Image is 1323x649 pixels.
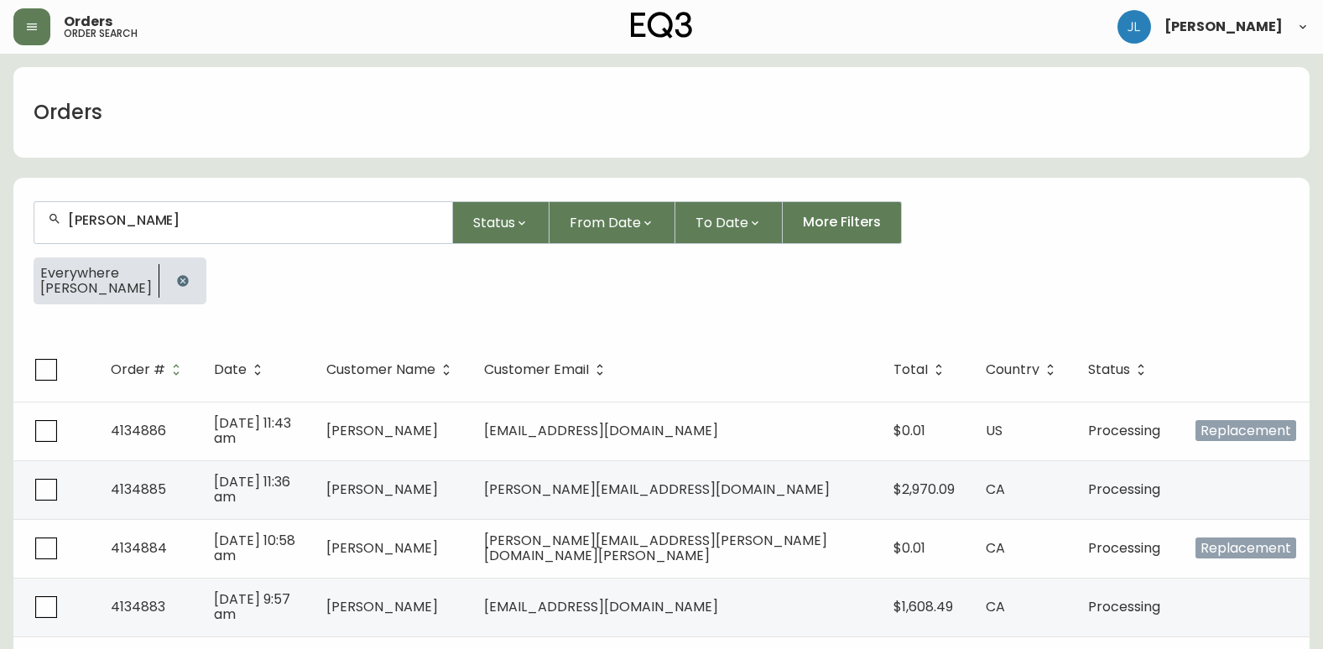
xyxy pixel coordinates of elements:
[111,365,165,375] span: Order #
[631,12,693,39] img: logo
[986,362,1061,377] span: Country
[550,201,675,244] button: From Date
[893,421,925,440] span: $0.01
[1088,421,1160,440] span: Processing
[1164,20,1283,34] span: [PERSON_NAME]
[484,597,718,616] span: [EMAIL_ADDRESS][DOMAIN_NAME]
[893,362,950,377] span: Total
[214,589,290,624] span: [DATE] 9:57 am
[484,365,589,375] span: Customer Email
[111,538,167,558] span: 4134884
[326,421,438,440] span: [PERSON_NAME]
[986,480,1005,499] span: CA
[326,365,435,375] span: Customer Name
[986,597,1005,616] span: CA
[473,212,515,233] span: Status
[986,538,1005,558] span: CA
[1088,597,1160,616] span: Processing
[1195,537,1296,558] span: Replacement
[34,98,102,127] h1: Orders
[1088,480,1160,499] span: Processing
[675,201,783,244] button: To Date
[111,362,187,377] span: Order #
[893,538,925,558] span: $0.01
[1088,538,1160,558] span: Processing
[484,362,611,377] span: Customer Email
[484,421,718,440] span: [EMAIL_ADDRESS][DOMAIN_NAME]
[783,201,902,244] button: More Filters
[893,365,928,375] span: Total
[893,597,953,616] span: $1,608.49
[214,413,291,448] span: [DATE] 11:43 am
[1088,365,1130,375] span: Status
[803,213,881,231] span: More Filters
[214,531,295,565] span: [DATE] 10:58 am
[453,201,550,244] button: Status
[111,480,166,499] span: 4134885
[326,538,438,558] span: [PERSON_NAME]
[68,212,439,228] input: Search
[64,15,112,29] span: Orders
[111,421,166,440] span: 4134886
[326,362,457,377] span: Customer Name
[1117,10,1151,44] img: 1c9c23e2a847dab86f8017579b61559c
[695,212,748,233] span: To Date
[1088,362,1152,377] span: Status
[1195,420,1296,441] span: Replacement
[40,266,152,281] span: Everywhere
[484,531,827,565] span: [PERSON_NAME][EMAIL_ADDRESS][PERSON_NAME][DOMAIN_NAME][PERSON_NAME]
[214,365,247,375] span: Date
[326,597,438,616] span: [PERSON_NAME]
[570,212,641,233] span: From Date
[214,362,268,377] span: Date
[484,480,830,499] span: [PERSON_NAME][EMAIL_ADDRESS][DOMAIN_NAME]
[326,480,438,499] span: [PERSON_NAME]
[40,281,152,296] span: [PERSON_NAME]
[986,365,1039,375] span: Country
[893,480,955,499] span: $2,970.09
[64,29,138,39] h5: order search
[986,421,1003,440] span: US
[111,597,165,616] span: 4134883
[214,472,290,506] span: [DATE] 11:36 am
